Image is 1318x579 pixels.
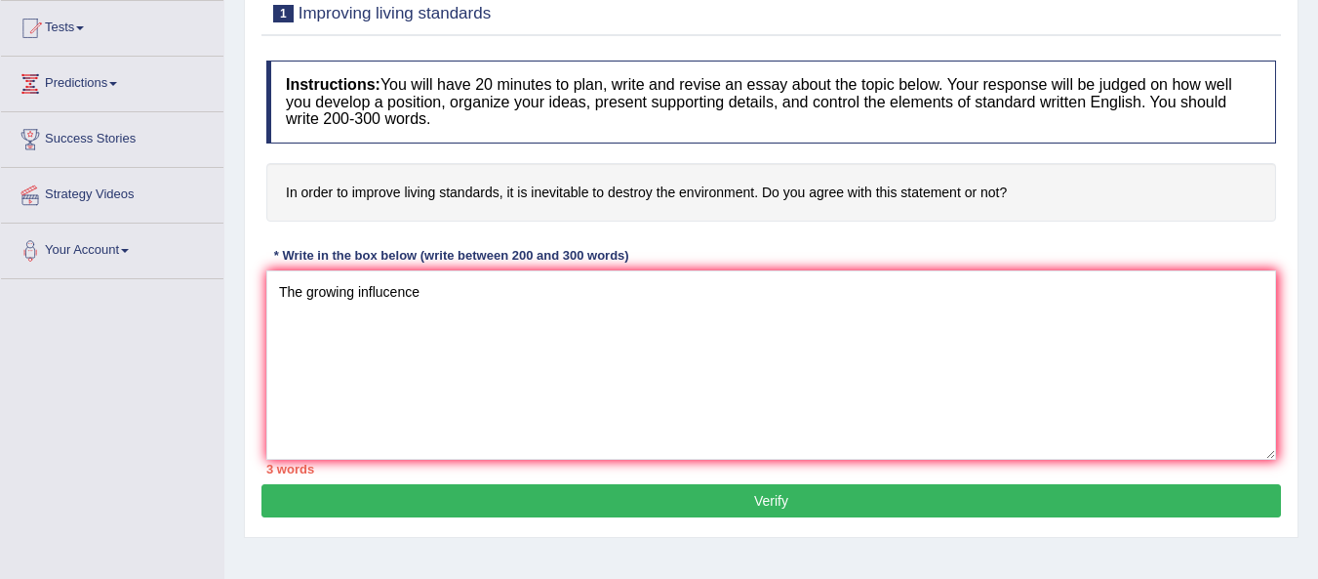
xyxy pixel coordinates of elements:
a: Predictions [1,57,223,105]
small: Improving living standards [299,4,491,22]
h4: You will have 20 minutes to plan, write and revise an essay about the topic below. Your response ... [266,61,1276,144]
div: * Write in the box below (write between 200 and 300 words) [266,246,636,265]
b: Instructions: [286,76,380,93]
a: Success Stories [1,112,223,161]
div: 3 words [266,460,1276,478]
span: 1 [273,5,294,22]
h4: In order to improve living standards, it is inevitable to destroy the environment. Do you agree w... [266,163,1276,223]
a: Your Account [1,224,223,272]
a: Tests [1,1,223,50]
button: Verify [261,484,1281,517]
a: Strategy Videos [1,168,223,217]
